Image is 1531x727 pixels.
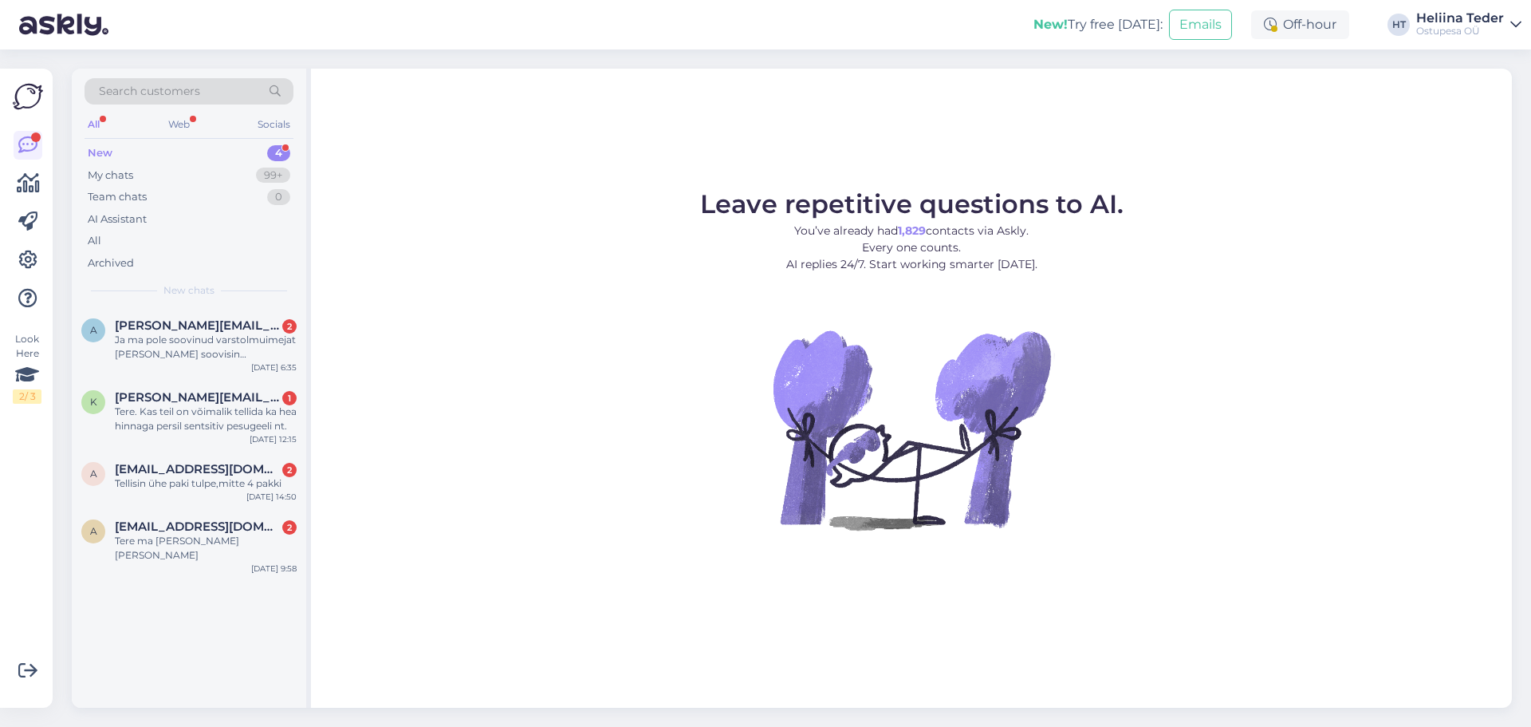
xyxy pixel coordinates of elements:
[254,114,293,135] div: Socials
[267,145,290,161] div: 4
[90,396,97,408] span: k
[115,520,281,534] span: annelitammsaar23@gmail.com
[88,189,147,205] div: Team chats
[90,525,97,537] span: a
[282,463,297,477] div: 2
[898,223,926,238] b: 1,829
[88,168,133,184] div: My chats
[1416,25,1504,38] div: Ostupesa OÜ
[90,468,97,480] span: a
[115,534,297,563] div: Tere ma [PERSON_NAME] [PERSON_NAME]
[250,433,297,445] div: [DATE] 12:15
[256,168,290,184] div: 99+
[267,189,290,205] div: 0
[282,319,297,334] div: 2
[246,491,297,503] div: [DATE] 14:50
[85,114,103,135] div: All
[88,145,112,161] div: New
[1033,15,1163,34] div: Try free [DATE]:
[282,520,297,535] div: 2
[1416,12,1504,25] div: Heliina Teder
[115,318,281,333] span: agnes.raudsepp.001@mail.ee
[13,332,41,404] div: Look Here
[13,81,43,112] img: Askly Logo
[99,83,200,100] span: Search customers
[88,255,134,271] div: Archived
[1169,10,1232,40] button: Emails
[700,188,1124,219] span: Leave repetitive questions to AI.
[163,283,214,298] span: New chats
[1387,14,1410,36] div: HT
[90,324,97,336] span: a
[115,333,297,362] div: Ja ma pole soovinud varstolmuimejat [PERSON_NAME] soovisin kuivatusresti.
[1416,12,1521,38] a: Heliina TederOstupesa OÜ
[700,223,1124,273] p: You’ve already had contacts via Askly. Every one counts. AI replies 24/7. Start working smarter [...
[768,286,1055,573] img: No Chat active
[251,563,297,575] div: [DATE] 9:58
[13,389,41,404] div: 2 / 3
[88,233,101,249] div: All
[115,462,281,476] span: annabrett7@hotmail.com
[1251,10,1349,39] div: Off-hour
[1033,17,1068,32] b: New!
[88,211,147,227] div: AI Assistant
[251,362,297,373] div: [DATE] 6:35
[282,391,297,405] div: 1
[115,390,281,405] span: k.targama@gmail.ee
[115,476,297,491] div: Tellisin ühe paki tulpe,mitte 4 pakki
[165,114,193,135] div: Web
[115,405,297,433] div: Tere. Kas teil on võimalik tellida ka hea hinnaga persil sentsitiv pesugeeli nt.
